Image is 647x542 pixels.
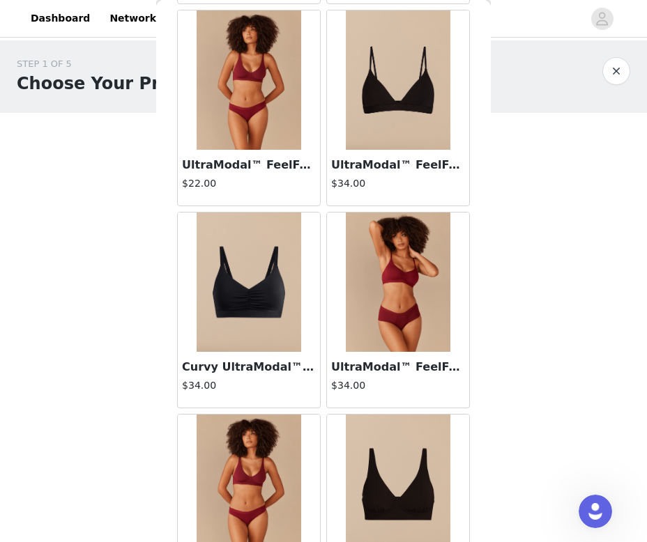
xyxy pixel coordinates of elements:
h4: $34.00 [331,176,465,191]
h3: UltraModal™ FeelFree Triangle Bralette | Black [331,157,465,173]
img: UltraModal™ FeelFree Triangle Bralette | Black [346,10,450,150]
h3: UltraModal™ FeelFree Ruched Bralette | Cabernet/Cabernet [331,359,465,375]
img: UltraModal™ FeelFree Bikini | Cabernet [197,10,301,150]
a: Dashboard [22,3,98,34]
h3: UltraModal™ FeelFree Bikini | Cabernet [182,157,316,173]
h3: Curvy UltraModal™ FeelFree Ruched Bralette | Black [182,359,316,375]
h4: $22.00 [182,176,316,191]
h1: Choose Your Product [17,71,213,96]
a: Networks [101,3,170,34]
h4: $34.00 [331,378,465,393]
div: avatar [595,8,609,30]
div: STEP 1 OF 5 [17,57,213,71]
iframe: Intercom live chat [579,495,612,528]
img: Curvy UltraModal™ FeelFree Ruched Bralette | Black [197,212,301,352]
h4: $34.00 [182,378,316,393]
img: UltraModal™ FeelFree Ruched Bralette | Cabernet/Cabernet [346,212,450,352]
